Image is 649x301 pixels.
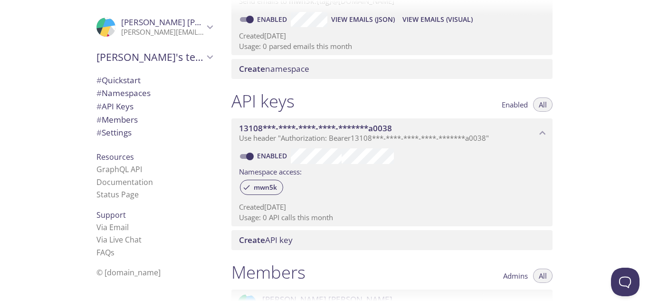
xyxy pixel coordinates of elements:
div: Create API Key [231,230,553,250]
span: Create [239,234,265,245]
span: Namespaces [96,87,151,98]
span: # [96,114,102,125]
span: # [96,87,102,98]
div: Quickstart [89,74,220,87]
span: View Emails (Visual) [402,14,473,25]
span: [PERSON_NAME] [PERSON_NAME] [121,17,251,28]
button: View Emails (JSON) [327,12,399,27]
span: View Emails (JSON) [331,14,395,25]
span: Create [239,63,265,74]
span: Members [96,114,138,125]
span: © [DOMAIN_NAME] [96,267,161,278]
p: Created [DATE] [239,31,545,41]
div: Create namespace [231,59,553,79]
h1: API keys [231,90,295,112]
span: namespace [239,63,309,74]
button: Enabled [496,97,534,112]
p: [PERSON_NAME][EMAIL_ADDRESS][DOMAIN_NAME] [121,28,204,37]
a: GraphQL API [96,164,142,175]
button: View Emails (Visual) [399,12,477,27]
a: Via Live Chat [96,234,142,245]
p: Usage: 0 parsed emails this month [239,41,545,51]
p: Usage: 0 API calls this month [239,213,545,223]
button: All [533,269,553,283]
span: Quickstart [96,75,141,86]
p: Created [DATE] [239,202,545,212]
span: Resources [96,152,134,162]
iframe: Help Scout Beacon - Open [611,268,639,296]
h1: Members [231,262,305,283]
a: Enabled [256,15,291,24]
div: Samer's team [89,45,220,69]
span: # [96,101,102,112]
button: Admins [497,269,534,283]
div: Samer Hadj Ali [89,11,220,43]
label: Namespace access: [239,164,302,178]
div: API Keys [89,100,220,113]
span: API Keys [96,101,134,112]
span: mwn5k [248,183,283,192]
span: s [111,247,115,258]
button: All [533,97,553,112]
a: Documentation [96,177,153,187]
span: Support [96,210,126,220]
span: [PERSON_NAME]'s team [96,50,204,64]
span: API key [239,234,293,245]
div: Members [89,113,220,126]
span: Settings [96,127,132,138]
div: mwn5k [240,180,283,195]
a: Status Page [96,189,139,200]
a: Enabled [256,151,291,160]
a: FAQ [96,247,115,258]
div: Team Settings [89,126,220,139]
span: # [96,127,102,138]
div: Namespaces [89,87,220,100]
a: Via Email [96,222,129,233]
span: # [96,75,102,86]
